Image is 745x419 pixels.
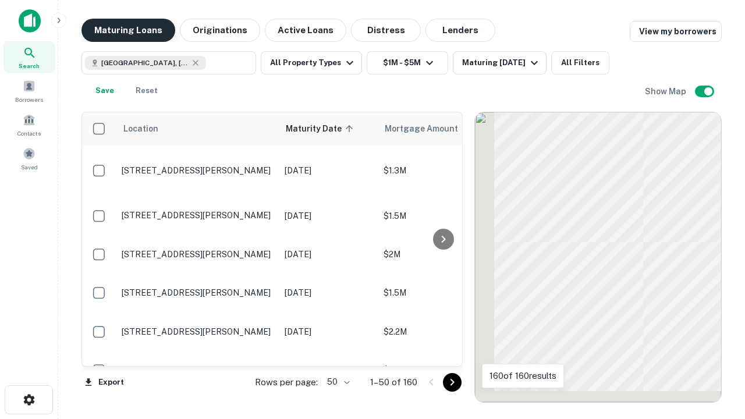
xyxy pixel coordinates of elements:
a: Saved [3,143,55,174]
button: Distress [351,19,421,42]
p: Rows per page: [255,375,318,389]
button: Save your search to get updates of matches that match your search criteria. [86,79,123,102]
span: Mortgage Amount [385,122,473,136]
span: Contacts [17,129,41,138]
button: Go to next page [443,373,462,392]
button: All Property Types [261,51,362,74]
span: Maturity Date [286,122,357,136]
p: $1.3M [384,164,500,177]
span: Saved [21,162,38,172]
div: 50 [322,374,352,390]
button: Export [81,374,127,391]
span: Borrowers [15,95,43,104]
p: $2.2M [384,325,500,338]
button: All Filters [551,51,609,74]
p: [STREET_ADDRESS][PERSON_NAME] [122,165,273,176]
p: $1.5M [384,286,500,299]
th: Maturity Date [279,112,378,145]
p: [DATE] [285,325,372,338]
button: Lenders [425,19,495,42]
p: [DATE] [285,248,372,261]
p: [STREET_ADDRESS][PERSON_NAME] [122,365,273,375]
button: Maturing [DATE] [453,51,547,74]
a: View my borrowers [630,21,722,42]
button: Reset [128,79,165,102]
p: $2M [384,248,500,261]
iframe: Chat Widget [687,326,745,382]
button: Maturing Loans [81,19,175,42]
th: Mortgage Amount [378,112,506,145]
h6: Show Map [645,85,688,98]
div: Maturing [DATE] [462,56,541,70]
a: Borrowers [3,75,55,106]
p: [DATE] [285,164,372,177]
span: Location [123,122,158,136]
th: Location [116,112,279,145]
p: [STREET_ADDRESS][PERSON_NAME] [122,326,273,337]
a: Search [3,41,55,73]
a: Contacts [3,109,55,140]
p: [STREET_ADDRESS][PERSON_NAME] [122,210,273,221]
button: Active Loans [265,19,346,42]
p: [STREET_ADDRESS][PERSON_NAME] [122,249,273,260]
p: [DATE] [285,364,372,377]
p: [DATE] [285,286,372,299]
p: [STREET_ADDRESS][PERSON_NAME] [122,287,273,298]
p: 1–50 of 160 [370,375,417,389]
button: $1M - $5M [367,51,448,74]
p: $1.5M [384,210,500,222]
img: capitalize-icon.png [19,9,41,33]
p: [DATE] [285,210,372,222]
span: Search [19,61,40,70]
p: 160 of 160 results [489,369,556,383]
span: [GEOGRAPHIC_DATA], [GEOGRAPHIC_DATA], [GEOGRAPHIC_DATA] [101,58,189,68]
div: 0 0 [475,112,721,402]
p: $1.3M [384,364,500,377]
button: Originations [180,19,260,42]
